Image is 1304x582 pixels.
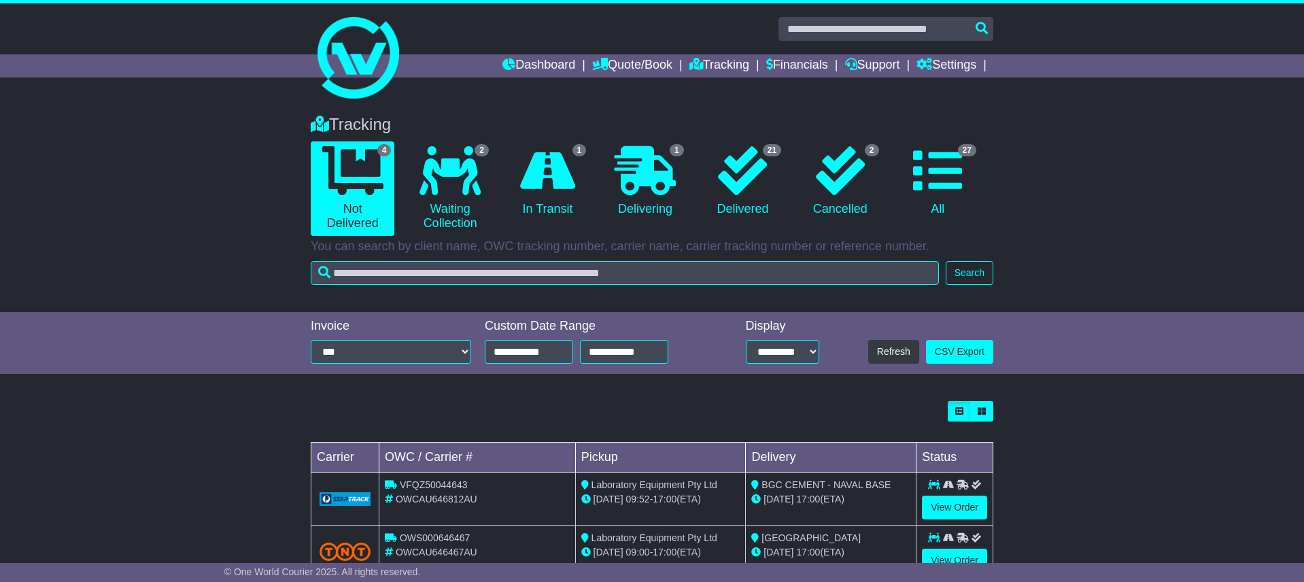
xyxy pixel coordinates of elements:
[320,492,371,506] img: GetCarrierServiceLogo
[926,340,993,364] a: CSV Export
[572,144,587,156] span: 1
[592,54,672,78] a: Quote/Book
[475,144,489,156] span: 2
[763,144,781,156] span: 21
[896,141,980,222] a: 27 All
[224,566,421,577] span: © One World Courier 2025. All rights reserved.
[746,319,819,334] div: Display
[506,141,589,222] a: 1 In Transit
[946,261,993,285] button: Search
[746,443,916,473] td: Delivery
[763,547,793,558] span: [DATE]
[922,496,987,519] a: View Order
[304,115,1000,135] div: Tracking
[798,141,882,222] a: 2 Cancelled
[377,144,392,156] span: 4
[591,532,717,543] span: Laboratory Equipment Pty Ltd
[761,532,861,543] span: [GEOGRAPHIC_DATA]
[575,443,746,473] td: Pickup
[670,144,684,156] span: 1
[766,54,828,78] a: Financials
[396,494,477,504] span: OWCAU646812AU
[320,543,371,561] img: TNT_Domestic.png
[408,141,492,236] a: 2 Waiting Collection
[922,549,987,572] a: View Order
[761,479,891,490] span: BGC CEMENT - NAVAL BASE
[379,443,576,473] td: OWC / Carrier #
[581,545,740,560] div: - (ETA)
[653,494,676,504] span: 17:00
[603,141,687,222] a: 1 Delivering
[958,144,976,156] span: 27
[701,141,785,222] a: 21 Delivered
[845,54,900,78] a: Support
[751,545,910,560] div: (ETA)
[311,443,379,473] td: Carrier
[581,492,740,507] div: - (ETA)
[626,494,650,504] span: 09:52
[400,479,468,490] span: VFQZ50044643
[653,547,676,558] span: 17:00
[311,319,471,334] div: Invoice
[865,144,879,156] span: 2
[916,443,993,473] td: Status
[502,54,575,78] a: Dashboard
[868,340,919,364] button: Refresh
[594,494,623,504] span: [DATE]
[751,492,910,507] div: (ETA)
[796,547,820,558] span: 17:00
[400,532,470,543] span: OWS000646467
[626,547,650,558] span: 09:00
[796,494,820,504] span: 17:00
[311,141,394,236] a: 4 Not Delivered
[763,494,793,504] span: [DATE]
[311,239,993,254] p: You can search by client name, OWC tracking number, carrier name, carrier tracking number or refe...
[689,54,749,78] a: Tracking
[916,54,976,78] a: Settings
[396,547,477,558] span: OWCAU646467AU
[594,547,623,558] span: [DATE]
[485,319,703,334] div: Custom Date Range
[591,479,717,490] span: Laboratory Equipment Pty Ltd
